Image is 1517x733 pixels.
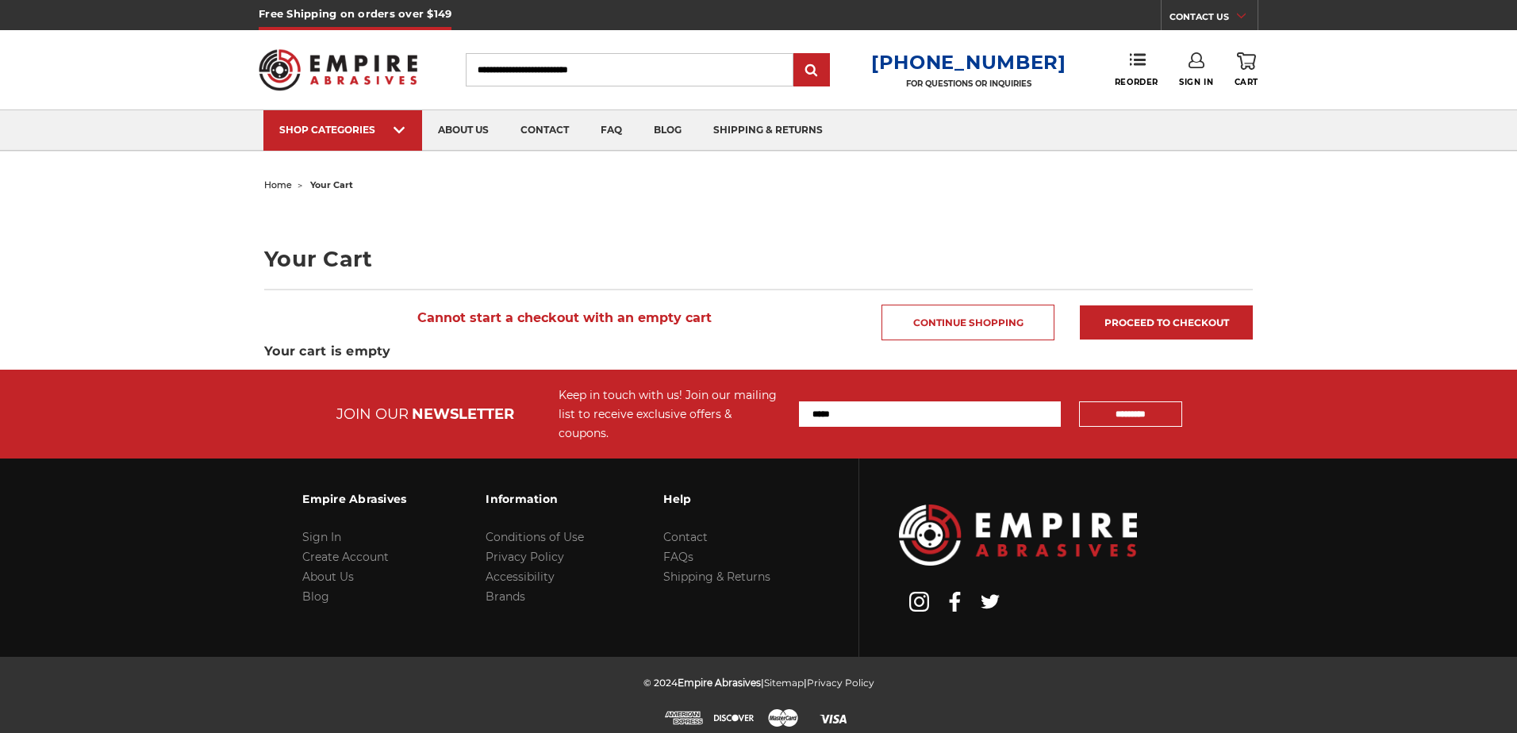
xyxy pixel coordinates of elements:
[302,570,354,584] a: About Us
[310,179,353,190] span: your cart
[1179,77,1213,87] span: Sign In
[1115,77,1158,87] span: Reorder
[871,51,1066,74] a: [PHONE_NUMBER]
[663,530,708,544] a: Contact
[697,110,839,151] a: shipping & returns
[486,570,555,584] a: Accessibility
[663,570,770,584] a: Shipping & Returns
[663,482,770,516] h3: Help
[899,505,1137,566] img: Empire Abrasives Logo Image
[663,550,693,564] a: FAQs
[505,110,585,151] a: contact
[807,677,874,689] a: Privacy Policy
[486,550,564,564] a: Privacy Policy
[264,248,1253,270] h1: Your Cart
[1080,305,1253,340] a: Proceed to checkout
[302,530,341,544] a: Sign In
[638,110,697,151] a: blog
[764,677,804,689] a: Sitemap
[302,482,406,516] h3: Empire Abrasives
[643,673,874,693] p: © 2024 | |
[1169,8,1258,30] a: CONTACT US
[1235,52,1258,87] a: Cart
[264,342,1253,361] h3: Your cart is empty
[559,386,783,443] div: Keep in touch with us! Join our mailing list to receive exclusive offers & coupons.
[678,677,761,689] span: Empire Abrasives
[1235,77,1258,87] span: Cart
[264,179,292,190] a: home
[264,302,865,333] span: Cannot start a checkout with an empty cart
[796,55,828,86] input: Submit
[486,589,525,604] a: Brands
[486,482,584,516] h3: Information
[585,110,638,151] a: faq
[259,39,417,101] img: Empire Abrasives
[302,589,329,604] a: Blog
[336,405,409,423] span: JOIN OUR
[279,124,406,136] div: SHOP CATEGORIES
[881,305,1054,340] a: Continue Shopping
[422,110,505,151] a: about us
[302,550,389,564] a: Create Account
[1115,52,1158,86] a: Reorder
[486,530,584,544] a: Conditions of Use
[871,79,1066,89] p: FOR QUESTIONS OR INQUIRIES
[412,405,514,423] span: NEWSLETTER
